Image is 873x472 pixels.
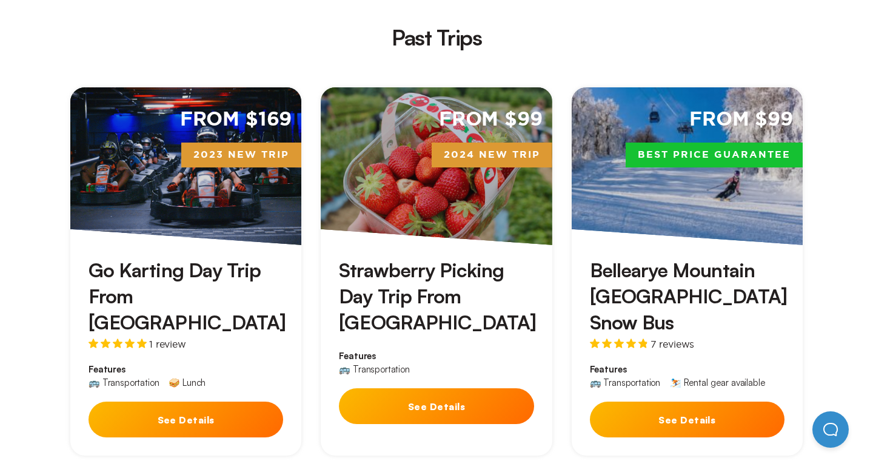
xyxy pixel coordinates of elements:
h3: Bellearye Mountain [GEOGRAPHIC_DATA] Snow Bus [590,257,784,336]
span: Features [590,363,784,376]
h3: Go Karting Day Trip From [GEOGRAPHIC_DATA] [89,257,283,336]
button: See Details [339,388,533,424]
div: 🚌 Transportation [89,378,159,387]
span: 1 review [149,339,186,349]
span: Best Price Guarantee [626,143,803,168]
button: See Details [590,402,784,437]
span: Features [89,363,283,376]
div: 🚌 Transportation [339,365,409,374]
a: From $992024 New TripStrawberry Picking Day Trip From [GEOGRAPHIC_DATA]Features🚌 TransportationSe... [321,87,552,456]
h3: Strawberry Picking Day Trip From [GEOGRAPHIC_DATA] [339,257,533,336]
span: From $169 [180,107,292,133]
span: From $99 [689,107,793,133]
a: From $1692023 New TripGo Karting Day Trip From [GEOGRAPHIC_DATA]1 reviewFeatures🚌 Transportation🥪... [70,87,301,456]
span: Features [339,350,533,362]
iframe: Help Scout Beacon - Open [812,411,849,448]
h2: Past Trips [80,27,793,49]
button: See Details [89,402,283,437]
a: From $99Best Price GuaranteeBellearye Mountain [GEOGRAPHIC_DATA] Snow Bus7 reviewsFeatures🚌 Trans... [572,87,803,456]
span: From $99 [439,107,543,133]
span: 2023 New Trip [181,143,301,168]
span: 7 reviews [651,339,695,349]
div: 🥪 Lunch [169,378,206,387]
div: ⛷️ Rental gear available [670,378,765,387]
div: 🚌 Transportation [590,378,660,387]
span: 2024 New Trip [432,143,552,168]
